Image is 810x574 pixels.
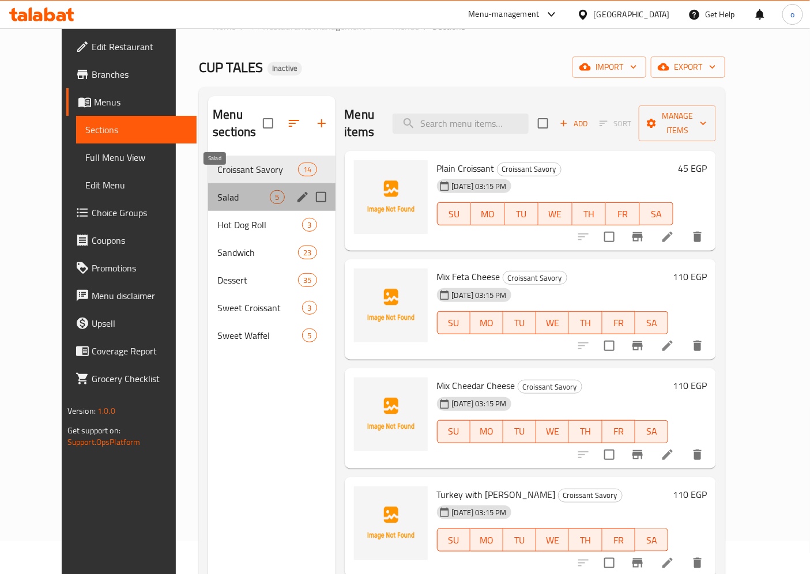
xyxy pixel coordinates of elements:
[508,315,532,331] span: TU
[635,528,668,552] button: SA
[594,8,670,21] div: [GEOGRAPHIC_DATA]
[531,111,555,135] span: Select section
[624,332,651,360] button: Branch-specific-item
[303,330,316,341] span: 5
[503,271,567,285] div: Croissant Savory
[302,301,317,315] div: items
[213,106,262,141] h2: Menu sections
[684,223,711,251] button: delete
[558,489,623,503] div: Croissant Savory
[569,311,602,334] button: TH
[208,156,335,183] div: Croissant Savory14
[503,420,536,443] button: TU
[67,435,141,450] a: Support.OpsPlatform
[280,109,308,137] span: Sort sections
[470,528,503,552] button: MO
[606,202,640,225] button: FR
[442,206,466,222] span: SU
[240,19,244,33] li: /
[92,206,188,220] span: Choice Groups
[624,223,651,251] button: Branch-specific-item
[555,115,592,133] button: Add
[66,254,197,282] a: Promotions
[582,60,637,74] span: import
[66,365,197,392] a: Grocery Checklist
[249,18,366,33] a: Restaurants management
[447,398,511,409] span: [DATE] 03:15 PM
[447,507,511,518] span: [DATE] 03:15 PM
[217,301,302,315] div: Sweet Croissant
[602,311,635,334] button: FR
[684,441,711,469] button: delete
[640,315,664,331] span: SA
[298,273,317,287] div: items
[76,143,197,171] a: Full Menu View
[541,423,564,440] span: WE
[543,206,568,222] span: WE
[442,315,466,331] span: SU
[299,275,316,286] span: 35
[678,160,707,176] h6: 45 EGP
[574,315,597,331] span: TH
[648,109,707,138] span: Manage items
[639,105,716,141] button: Manage items
[208,322,335,349] div: Sweet Waffel5
[298,163,317,176] div: items
[268,63,302,73] span: Inactive
[66,33,197,61] a: Edit Restaurant
[299,164,316,175] span: 14
[76,116,197,143] a: Sections
[470,311,503,334] button: MO
[640,532,664,549] span: SA
[217,273,298,287] span: Dessert
[94,95,188,109] span: Menus
[475,315,499,331] span: MO
[437,377,515,394] span: Mix Cheedar Cheese
[607,423,631,440] span: FR
[302,218,317,232] div: items
[569,528,602,552] button: TH
[572,56,646,78] button: import
[437,160,495,177] span: Plain Croissant
[263,19,366,33] span: Restaurants management
[597,443,621,467] span: Select to update
[92,372,188,386] span: Grocery Checklist
[508,423,532,440] span: TU
[536,311,569,334] button: WE
[208,211,335,239] div: Hot Dog Roll3
[303,303,316,314] span: 3
[308,109,336,137] button: Add section
[85,123,188,137] span: Sections
[518,380,582,394] div: Croissant Savory
[645,206,669,222] span: SA
[673,486,707,503] h6: 110 EGP
[92,261,188,275] span: Promotions
[208,294,335,322] div: Sweet Croissant3
[555,115,592,133] span: Add item
[302,328,317,342] div: items
[217,190,270,204] span: Salad
[66,309,197,337] a: Upsell
[199,18,725,33] nav: breadcrumb
[432,19,465,33] span: Sections
[541,532,564,549] span: WE
[498,163,561,176] span: Croissant Savory
[538,202,572,225] button: WE
[217,163,298,176] div: Croissant Savory
[475,532,499,549] span: MO
[597,334,621,358] span: Select to update
[217,246,298,259] div: Sandwich
[437,311,470,334] button: SU
[469,7,540,21] div: Menu-management
[66,199,197,226] a: Choice Groups
[199,19,236,33] a: Home
[661,448,675,462] a: Edit menu item
[354,486,428,560] img: Turkey with Cheedar Cheese
[510,206,534,222] span: TU
[208,239,335,266] div: Sandwich23
[559,489,622,502] span: Croissant Savory
[66,61,197,88] a: Branches
[602,420,635,443] button: FR
[503,528,536,552] button: TU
